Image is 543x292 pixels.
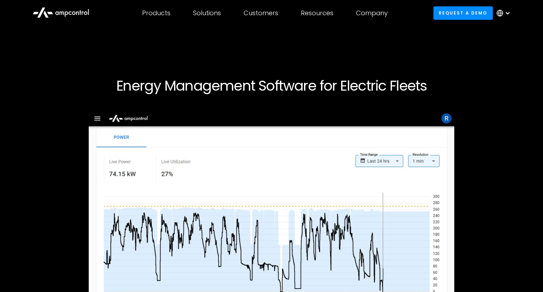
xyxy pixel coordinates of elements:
div: Customers [244,9,278,17]
div: Company [356,9,388,17]
div: Solutions [193,9,221,17]
h1: Energy Management Software for Electric Fleets [57,77,486,94]
div: Products [142,9,170,17]
div: Resources [301,9,333,17]
a: Request a demo [433,6,493,19]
